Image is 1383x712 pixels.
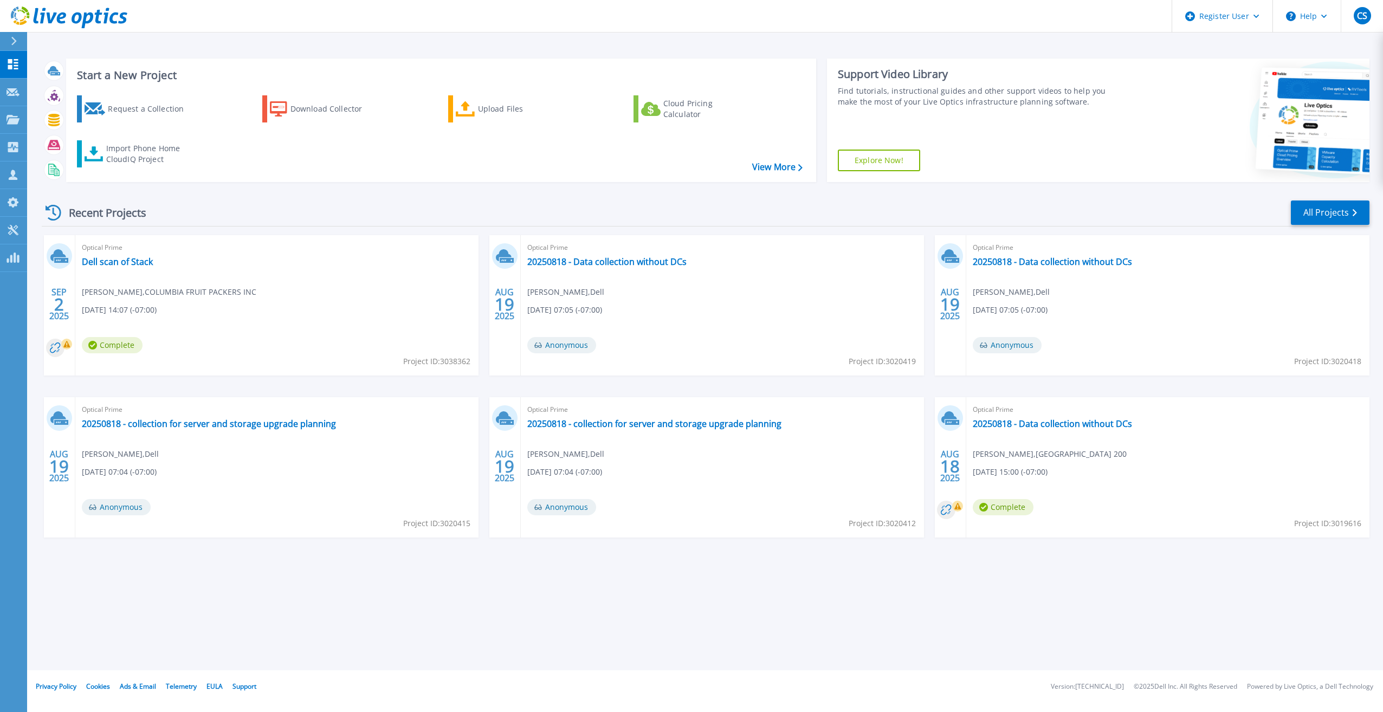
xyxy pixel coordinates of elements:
[838,150,920,171] a: Explore Now!
[49,462,69,471] span: 19
[527,242,917,254] span: Optical Prime
[82,286,256,298] span: [PERSON_NAME] , COLUMBIA FRUIT PACKERS INC
[448,95,569,122] a: Upload Files
[973,418,1132,429] a: 20250818 - Data collection without DCs
[494,446,515,486] div: AUG 2025
[82,242,472,254] span: Optical Prime
[82,337,143,353] span: Complete
[940,300,960,309] span: 19
[663,98,750,120] div: Cloud Pricing Calculator
[634,95,754,122] a: Cloud Pricing Calculator
[752,162,803,172] a: View More
[973,499,1033,515] span: Complete
[1294,355,1361,367] span: Project ID: 3020418
[206,682,223,691] a: EULA
[1051,683,1124,690] li: Version: [TECHNICAL_ID]
[973,256,1132,267] a: 20250818 - Data collection without DCs
[527,404,917,416] span: Optical Prime
[527,466,602,478] span: [DATE] 07:04 (-07:00)
[49,446,69,486] div: AUG 2025
[82,418,336,429] a: 20250818 - collection for server and storage upgrade planning
[106,143,191,165] div: Import Phone Home CloudIQ Project
[478,98,565,120] div: Upload Files
[82,448,159,460] span: [PERSON_NAME] , Dell
[527,337,596,353] span: Anonymous
[166,682,197,691] a: Telemetry
[973,404,1363,416] span: Optical Prime
[527,286,604,298] span: [PERSON_NAME] , Dell
[1294,517,1361,529] span: Project ID: 3019616
[1291,200,1369,225] a: All Projects
[1134,683,1237,690] li: © 2025 Dell Inc. All Rights Reserved
[77,69,802,81] h3: Start a New Project
[973,242,1363,254] span: Optical Prime
[86,682,110,691] a: Cookies
[838,86,1118,107] div: Find tutorials, instructional guides and other support videos to help you make the most of your L...
[838,67,1118,81] div: Support Video Library
[108,98,195,120] div: Request a Collection
[973,466,1048,478] span: [DATE] 15:00 (-07:00)
[77,95,198,122] a: Request a Collection
[290,98,377,120] div: Download Collector
[82,304,157,316] span: [DATE] 14:07 (-07:00)
[527,448,604,460] span: [PERSON_NAME] , Dell
[973,304,1048,316] span: [DATE] 07:05 (-07:00)
[82,256,153,267] a: Dell scan of Stack
[49,284,69,324] div: SEP 2025
[1357,11,1367,20] span: CS
[973,337,1042,353] span: Anonymous
[527,256,687,267] a: 20250818 - Data collection without DCs
[403,517,470,529] span: Project ID: 3020415
[82,466,157,478] span: [DATE] 07:04 (-07:00)
[262,95,383,122] a: Download Collector
[849,517,916,529] span: Project ID: 3020412
[940,462,960,471] span: 18
[403,355,470,367] span: Project ID: 3038362
[82,404,472,416] span: Optical Prime
[232,682,256,691] a: Support
[36,682,76,691] a: Privacy Policy
[494,284,515,324] div: AUG 2025
[527,418,781,429] a: 20250818 - collection for server and storage upgrade planning
[82,499,151,515] span: Anonymous
[527,499,596,515] span: Anonymous
[120,682,156,691] a: Ads & Email
[973,286,1050,298] span: [PERSON_NAME] , Dell
[849,355,916,367] span: Project ID: 3020419
[527,304,602,316] span: [DATE] 07:05 (-07:00)
[940,284,960,324] div: AUG 2025
[1247,683,1373,690] li: Powered by Live Optics, a Dell Technology
[495,462,514,471] span: 19
[940,446,960,486] div: AUG 2025
[54,300,64,309] span: 2
[495,300,514,309] span: 19
[973,448,1127,460] span: [PERSON_NAME] , [GEOGRAPHIC_DATA] 200
[42,199,161,226] div: Recent Projects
